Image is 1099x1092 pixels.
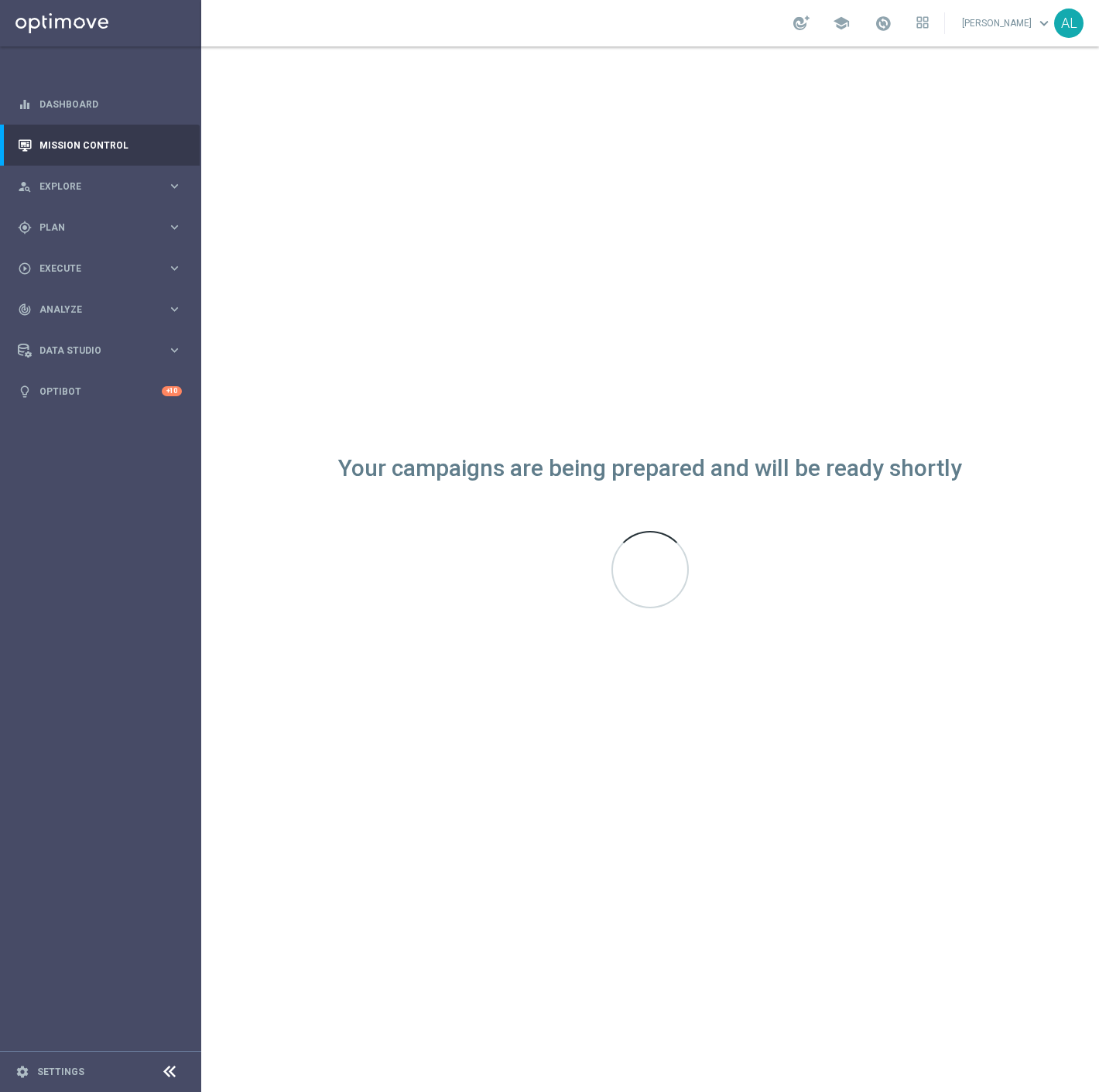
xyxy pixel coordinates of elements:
[39,305,167,314] span: Analyze
[18,371,182,412] div: Optibot
[162,386,182,396] div: +10
[17,98,183,111] button: equalizer Dashboard
[18,84,182,125] div: Dashboard
[833,15,850,32] span: school
[18,385,32,399] i: lightbulb
[18,221,32,234] i: gps_fixed
[18,262,32,276] i: play_circle_outline
[1036,15,1053,32] span: keyboard_arrow_down
[18,262,167,276] div: Execute
[17,344,183,357] button: Data Studio keyboard_arrow_right
[18,180,32,193] i: person_search
[17,180,183,193] button: person_search Explore keyboard_arrow_right
[15,1065,29,1079] i: settings
[17,262,183,275] button: play_circle_outline Execute keyboard_arrow_right
[37,1067,84,1077] a: Settings
[18,303,32,317] i: track_changes
[18,125,182,166] div: Mission Control
[167,220,182,234] i: keyboard_arrow_right
[167,302,182,317] i: keyboard_arrow_right
[167,343,182,358] i: keyboard_arrow_right
[17,221,183,234] button: gps_fixed Plan keyboard_arrow_right
[39,182,167,191] span: Explore
[18,303,167,317] div: Analyze
[960,12,1054,35] a: [PERSON_NAME]keyboard_arrow_down
[39,84,182,125] a: Dashboard
[167,179,182,193] i: keyboard_arrow_right
[17,139,183,152] button: Mission Control
[18,180,167,193] div: Explore
[338,462,962,475] div: Your campaigns are being prepared and will be ready shortly
[17,303,183,316] button: track_changes Analyze keyboard_arrow_right
[39,346,167,355] span: Data Studio
[17,385,183,398] button: lightbulb Optibot +10
[1054,9,1084,38] div: AL
[18,344,167,358] div: Data Studio
[39,264,167,273] span: Execute
[39,125,182,166] a: Mission Control
[18,221,167,234] div: Plan
[167,261,182,276] i: keyboard_arrow_right
[18,98,32,111] i: equalizer
[39,371,162,412] a: Optibot
[39,223,167,232] span: Plan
